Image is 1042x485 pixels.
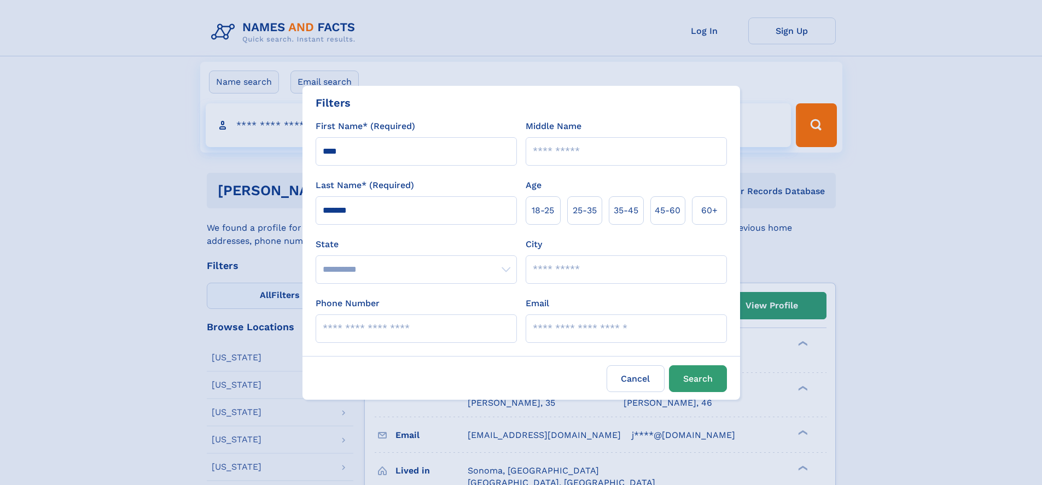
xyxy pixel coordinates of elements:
[526,238,542,251] label: City
[526,120,581,133] label: Middle Name
[526,297,549,310] label: Email
[316,297,380,310] label: Phone Number
[316,179,414,192] label: Last Name* (Required)
[316,95,351,111] div: Filters
[526,179,542,192] label: Age
[573,204,597,217] span: 25‑35
[669,365,727,392] button: Search
[532,204,554,217] span: 18‑25
[316,238,517,251] label: State
[614,204,638,217] span: 35‑45
[701,204,718,217] span: 60+
[316,120,415,133] label: First Name* (Required)
[607,365,665,392] label: Cancel
[655,204,680,217] span: 45‑60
